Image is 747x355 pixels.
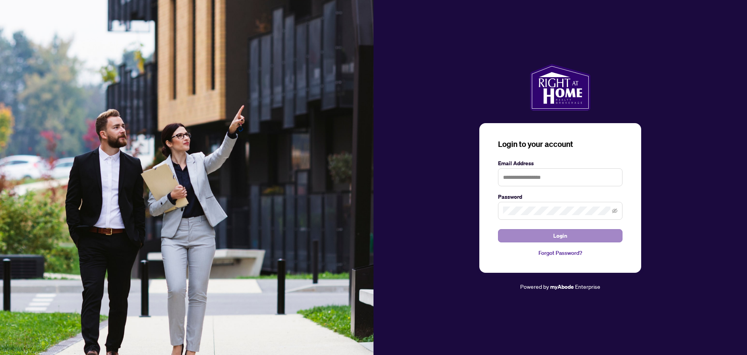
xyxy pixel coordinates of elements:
[553,230,567,242] span: Login
[498,229,622,242] button: Login
[520,283,549,290] span: Powered by
[550,283,574,291] a: myAbode
[612,208,617,214] span: eye-invisible
[498,139,622,150] h3: Login to your account
[575,283,600,290] span: Enterprise
[530,64,590,111] img: ma-logo
[498,159,622,168] label: Email Address
[498,193,622,201] label: Password
[498,249,622,257] a: Forgot Password?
